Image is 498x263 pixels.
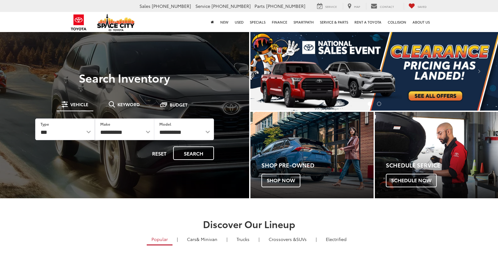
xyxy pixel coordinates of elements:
a: Trucks [232,234,254,244]
span: Shop Now [261,174,300,187]
a: Rent a Toyota [351,12,385,32]
span: Sales [140,3,150,9]
a: Contact [366,3,399,10]
a: Used [232,12,247,32]
a: New [217,12,232,32]
span: Keyword [118,102,140,107]
a: SmartPath [290,12,317,32]
span: Crossovers & [269,236,296,242]
span: [PHONE_NUMBER] [266,3,305,9]
span: Parts [254,3,265,9]
label: Make [100,121,110,127]
a: About Us [409,12,433,32]
span: Service [195,3,210,9]
h2: Discover Our Lineup [28,219,471,229]
img: Space City Toyota [97,14,135,31]
li: Go to slide number 1. [368,102,372,106]
a: Home [208,12,217,32]
li: Go to slide number 2. [377,102,381,106]
a: Shop Pre-Owned Shop Now [250,112,374,198]
button: Search [173,146,214,160]
span: Saved [418,4,427,8]
button: Reset [147,146,172,160]
span: Service [325,4,337,8]
li: | [314,236,318,242]
h4: Shop Pre-Owned [261,162,374,168]
button: Click to view previous picture. [250,44,287,98]
span: Vehicle [70,102,88,107]
span: Map [354,4,360,8]
label: Type [41,121,49,127]
h4: Schedule Service [386,162,498,168]
a: Schedule Service Schedule Now [375,112,498,198]
a: Specials [247,12,269,32]
button: Click to view next picture. [461,44,498,98]
label: Model [159,121,171,127]
div: Toyota [375,112,498,198]
a: Electrified [321,234,351,244]
a: Popular [147,234,172,245]
li: | [225,236,229,242]
a: SUVs [264,234,311,244]
a: Service & Parts [317,12,351,32]
a: Map [343,3,365,10]
span: Contact [380,4,394,8]
a: Cars [182,234,222,244]
h3: Search Inventory [26,71,223,84]
span: [PHONE_NUMBER] [152,3,191,9]
div: Toyota [250,112,374,198]
span: Schedule Now [386,174,437,187]
img: Toyota [67,12,90,33]
a: Finance [269,12,290,32]
span: & Minivan [196,236,217,242]
a: My Saved Vehicles [404,3,431,10]
span: Budget [170,102,188,107]
span: [PHONE_NUMBER] [211,3,251,9]
a: Service [312,3,342,10]
a: Collision [385,12,409,32]
li: | [257,236,261,242]
li: | [175,236,179,242]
